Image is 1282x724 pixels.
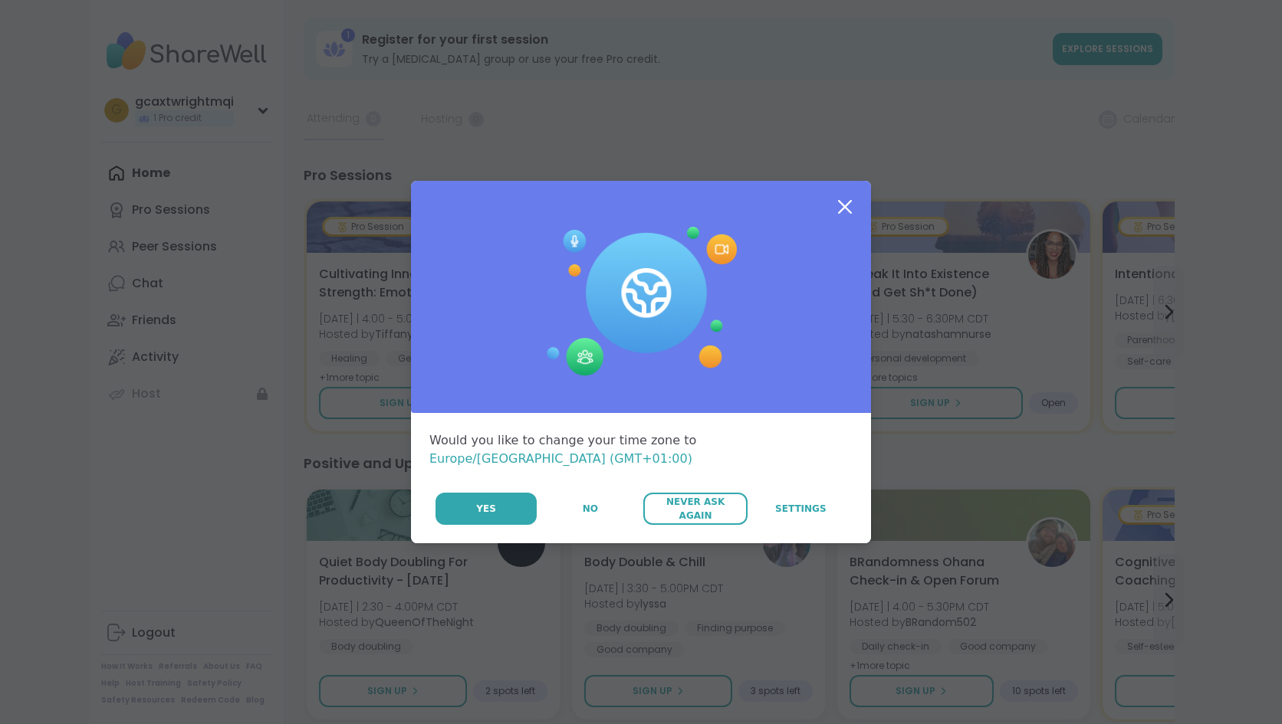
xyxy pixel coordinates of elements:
img: Session Experience [545,227,737,377]
span: Yes [476,502,496,516]
button: No [538,493,642,525]
span: No [583,502,598,516]
span: Europe/[GEOGRAPHIC_DATA] (GMT+01:00) [429,451,692,466]
span: Settings [775,502,827,516]
div: Would you like to change your time zone to [429,431,853,468]
button: Never Ask Again [643,493,747,525]
span: Never Ask Again [651,495,739,523]
button: Yes [436,493,537,525]
a: Settings [749,493,853,525]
